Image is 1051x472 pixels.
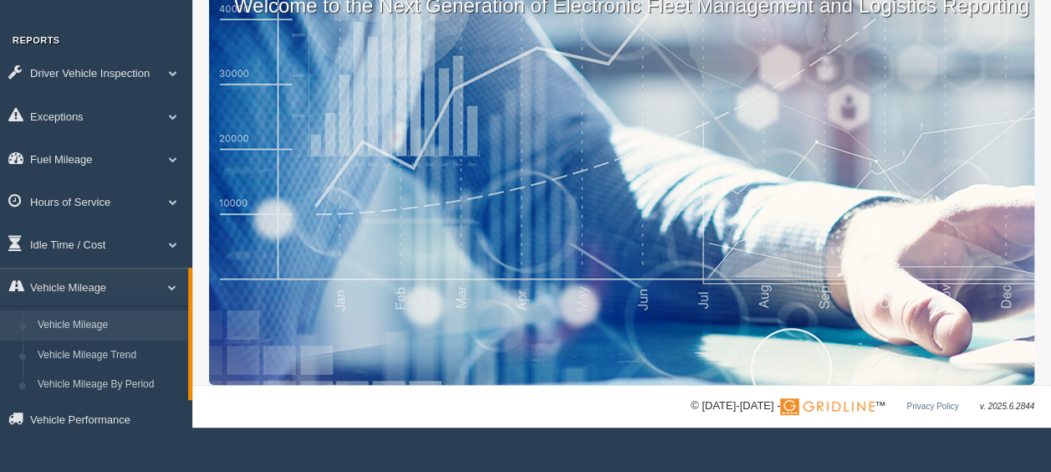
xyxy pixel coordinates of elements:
[30,310,188,341] a: Vehicle Mileage
[30,341,188,371] a: Vehicle Mileage Trend
[906,402,958,411] a: Privacy Policy
[30,370,188,400] a: Vehicle Mileage By Period
[780,398,875,415] img: Gridline
[691,398,1034,415] div: © [DATE]-[DATE] - ™
[980,402,1034,411] span: v. 2025.6.2844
